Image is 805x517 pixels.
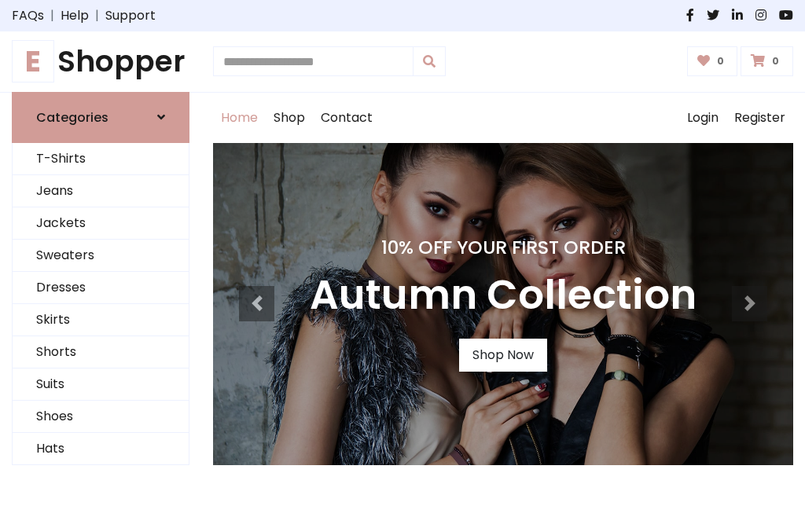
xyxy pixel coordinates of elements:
a: Dresses [13,272,189,304]
a: Register [726,93,793,143]
h3: Autumn Collection [310,271,697,320]
span: 0 [768,54,783,68]
a: Help [61,6,89,25]
a: Shorts [13,336,189,368]
a: 0 [741,46,793,76]
a: Jeans [13,175,189,207]
a: EShopper [12,44,189,79]
h1: Shopper [12,44,189,79]
a: FAQs [12,6,44,25]
span: 0 [713,54,728,68]
span: | [44,6,61,25]
a: Support [105,6,156,25]
a: Shop Now [459,339,547,372]
span: | [89,6,105,25]
a: Home [213,93,266,143]
span: E [12,40,54,82]
a: Categories [12,92,189,143]
a: 0 [687,46,738,76]
a: Shop [266,93,313,143]
a: Contact [313,93,380,143]
a: Skirts [13,304,189,336]
h4: 10% Off Your First Order [310,236,697,258]
a: Login [679,93,726,143]
a: Sweaters [13,240,189,272]
h6: Categories [36,110,108,125]
a: Shoes [13,401,189,433]
a: Jackets [13,207,189,240]
a: Suits [13,368,189,401]
a: T-Shirts [13,143,189,175]
a: Hats [13,433,189,465]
